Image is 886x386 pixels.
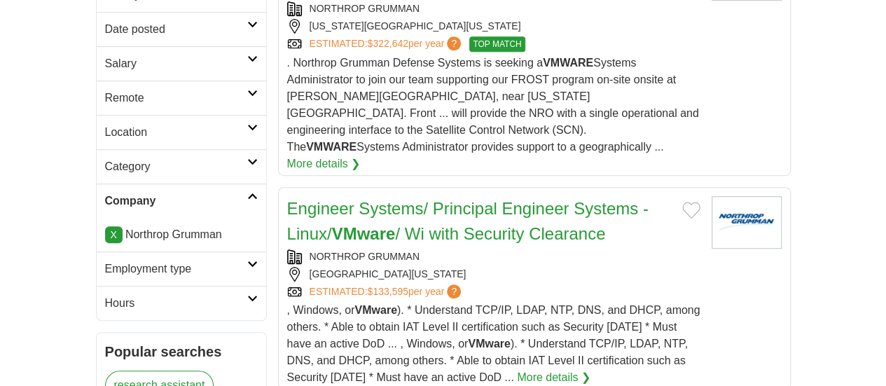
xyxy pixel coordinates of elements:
[367,38,408,49] span: $322,642
[105,124,247,141] h2: Location
[287,156,361,172] a: More details ❯
[447,284,461,298] span: ?
[712,196,782,249] img: Northrop Grumman logo
[105,226,123,243] a: X
[97,286,266,320] a: Hours
[97,12,266,46] a: Date posted
[97,149,266,184] a: Category
[97,115,266,149] a: Location
[517,369,590,386] a: More details ❯
[354,304,396,316] strong: VMware
[287,304,700,383] span: , Windows, or ). * Understand TCP/IP, LDAP, NTP, DNS, and DHCP, among others. * Able to obtain IA...
[105,55,247,72] h2: Salary
[287,267,700,282] div: [GEOGRAPHIC_DATA][US_STATE]
[543,57,593,69] strong: VMWARE
[468,338,510,350] strong: VMware
[287,57,699,153] span: . Northrop Grumman Defense Systems is seeking a Systems Administrator to join our team supporting...
[105,90,247,106] h2: Remote
[105,295,247,312] h2: Hours
[310,36,464,52] a: ESTIMATED:$322,642per year?
[105,158,247,175] h2: Category
[105,226,258,243] li: Northrop Grumman
[105,21,247,38] h2: Date posted
[287,199,649,243] a: Engineer Systems/ Principal Engineer Systems - Linux/VMware/ Wi with Security Clearance
[367,286,408,297] span: $133,595
[97,184,266,218] a: Company
[287,19,700,34] div: [US_STATE][GEOGRAPHIC_DATA][US_STATE]
[469,36,525,52] span: TOP MATCH
[447,36,461,50] span: ?
[105,193,247,209] h2: Company
[332,224,396,243] strong: VMware
[306,141,357,153] strong: VMWARE
[105,341,258,362] h2: Popular searches
[97,251,266,286] a: Employment type
[105,261,247,277] h2: Employment type
[310,251,420,262] a: NORTHROP GRUMMAN
[310,3,420,14] a: NORTHROP GRUMMAN
[97,81,266,115] a: Remote
[310,284,464,299] a: ESTIMATED:$133,595per year?
[97,46,266,81] a: Salary
[682,202,700,219] button: Add to favorite jobs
